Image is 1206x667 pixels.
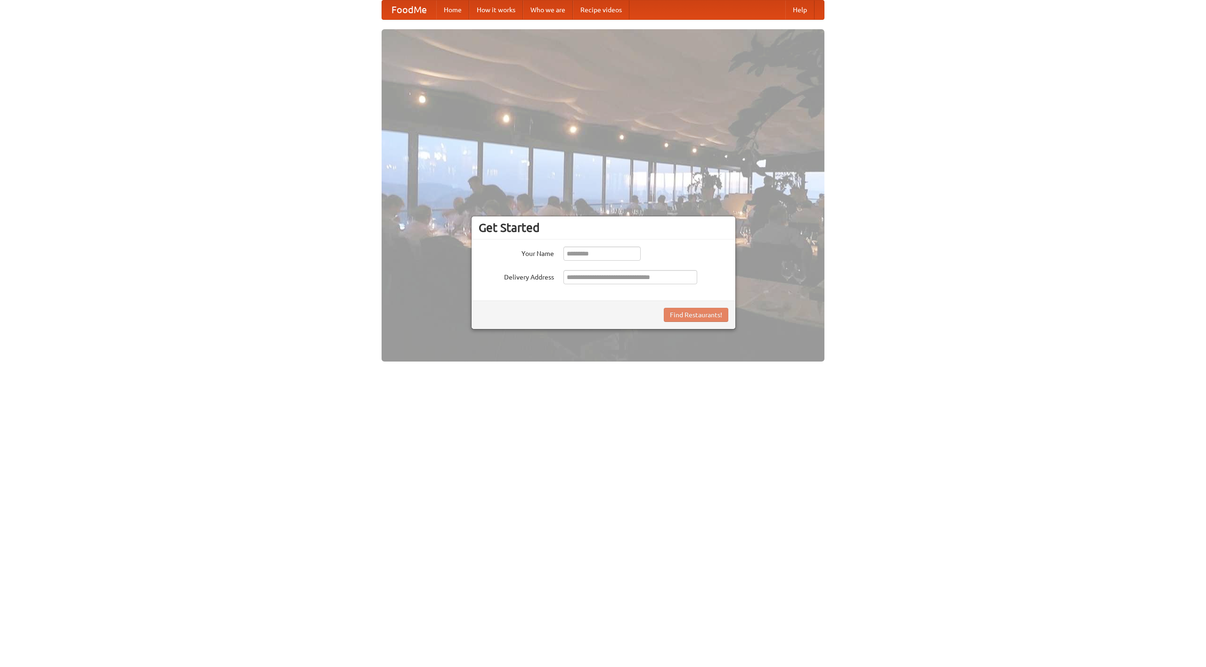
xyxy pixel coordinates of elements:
a: Home [436,0,469,19]
h3: Get Started [479,221,728,235]
a: FoodMe [382,0,436,19]
a: Who we are [523,0,573,19]
a: Recipe videos [573,0,629,19]
button: Find Restaurants! [664,308,728,322]
label: Delivery Address [479,270,554,282]
a: How it works [469,0,523,19]
label: Your Name [479,247,554,258]
a: Help [785,0,815,19]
